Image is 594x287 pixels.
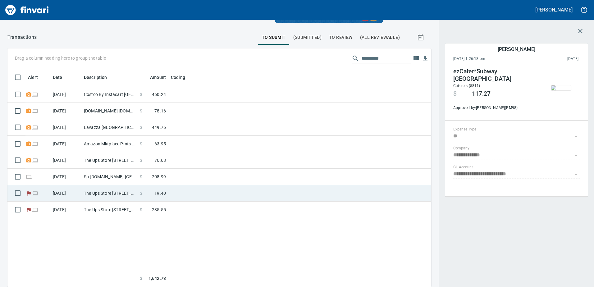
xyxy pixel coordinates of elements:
button: Download table [421,54,430,63]
td: [DATE] [50,103,81,119]
span: $ [453,90,457,98]
td: The Ups Store [STREET_ADDRESS] [81,202,137,218]
span: Online transaction [32,125,39,129]
label: GL Account [453,166,473,169]
p: Drag a column heading here to group the table [15,55,106,61]
span: 285.55 [152,207,166,213]
span: Receipt Required [25,109,32,113]
td: [DATE] [50,169,81,185]
span: $ [140,91,142,98]
span: Flagged [25,207,32,212]
span: Amount [150,74,166,81]
td: [DOMAIN_NAME] [DOMAIN_NAME][URL] WA [81,103,137,119]
nav: breadcrumb [7,34,37,41]
span: Amount [142,74,166,81]
span: $ [140,207,142,213]
button: Close transaction [573,24,588,39]
span: Receipt Required [25,142,32,146]
span: Description [84,74,115,81]
span: Online transaction [32,191,39,195]
span: Caterers (5811) [453,84,480,88]
span: Online transaction [32,109,39,113]
span: Online transaction [32,158,39,162]
td: [DATE] [50,152,81,169]
span: Online transaction [32,92,39,96]
span: 1,642.73 [148,275,166,282]
td: [DATE] [50,86,81,103]
h4: ezCater*Subway [GEOGRAPHIC_DATA] [453,68,538,83]
span: 460.24 [152,91,166,98]
span: 76.68 [154,157,166,163]
td: [DATE] [50,136,81,152]
span: To Review [329,34,353,41]
td: Sp [DOMAIN_NAME] [GEOGRAPHIC_DATA] [GEOGRAPHIC_DATA] [81,169,137,185]
span: Approved by: [PERSON_NAME] ( PM98 ) [453,105,538,111]
span: Coding [171,74,185,81]
td: [DATE] [50,185,81,202]
span: 63.95 [154,141,166,147]
span: 117.27 [472,90,491,98]
span: Online transaction [25,175,32,179]
img: receipts%2Ftapani%2F2023-04-24%2FJzoGOT8oVaeitZ1UdICkDM6BnD42__HqCA6ErpqBh0WMEWj2bM.jpg [551,85,571,90]
td: Costco By Instacart [GEOGRAPHIC_DATA] [GEOGRAPHIC_DATA] [81,86,137,103]
span: Flagged [25,191,32,195]
span: Date [53,74,62,81]
label: Company [453,147,469,150]
label: Expense Type [453,128,476,131]
td: Amazon Mktplace Pmts [DOMAIN_NAME][URL] WA [81,136,137,152]
span: 208.99 [152,174,166,180]
span: Coding [171,74,193,81]
span: $ [140,275,142,282]
span: Receipt Required [25,158,32,162]
span: This charge was settled by the merchant and appears on the 2023/04/22 statement. [526,56,578,62]
span: Online transaction [32,142,39,146]
span: [DATE] 1:26:18 pm [453,56,526,62]
td: [DATE] [50,202,81,218]
h5: [PERSON_NAME] [535,7,573,13]
span: Online transaction [32,207,39,212]
span: To Submit [262,34,286,41]
span: 19.40 [154,190,166,196]
button: Show transactions within a particular date range [411,30,431,45]
h5: [PERSON_NAME] [498,46,535,52]
span: $ [140,108,142,114]
span: $ [140,124,142,130]
span: Receipt Required [25,92,32,96]
td: Lavazza [GEOGRAPHIC_DATA] [GEOGRAPHIC_DATA] [GEOGRAPHIC_DATA] [81,119,137,136]
span: Receipt Required [25,125,32,129]
span: $ [140,157,142,163]
td: The Ups Store [STREET_ADDRESS] [81,152,137,169]
span: $ [140,141,142,147]
span: 78.16 [154,108,166,114]
button: [PERSON_NAME] [534,5,574,15]
td: [DATE] [50,119,81,136]
span: Date [53,74,71,81]
span: 449.76 [152,124,166,130]
img: Finvari [4,2,50,17]
span: $ [140,190,142,196]
span: Alert [28,74,38,81]
span: Description [84,74,107,81]
span: $ [140,174,142,180]
span: (All Reviewable) [360,34,400,41]
p: Transactions [7,34,37,41]
span: Alert [28,74,46,81]
td: The Ups Store [STREET_ADDRESS] [81,185,137,202]
span: (Submitted) [293,34,322,41]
